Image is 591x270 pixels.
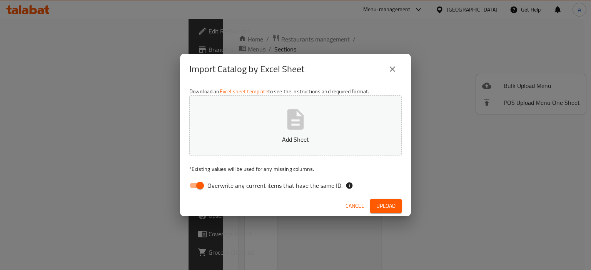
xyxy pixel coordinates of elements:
p: Existing values will be used for any missing columns. [189,165,402,173]
span: Upload [376,201,396,211]
button: Add Sheet [189,95,402,156]
button: close [383,60,402,78]
span: Overwrite any current items that have the same ID. [207,181,342,190]
p: Add Sheet [201,135,390,144]
svg: If the overwrite option isn't selected, then the items that match an existing ID will be ignored ... [346,182,353,189]
button: Upload [370,199,402,213]
div: Download an to see the instructions and required format. [180,84,411,196]
button: Cancel [342,199,367,213]
h2: Import Catalog by Excel Sheet [189,63,304,75]
a: Excel sheet template [220,86,268,96]
span: Cancel [346,201,364,211]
